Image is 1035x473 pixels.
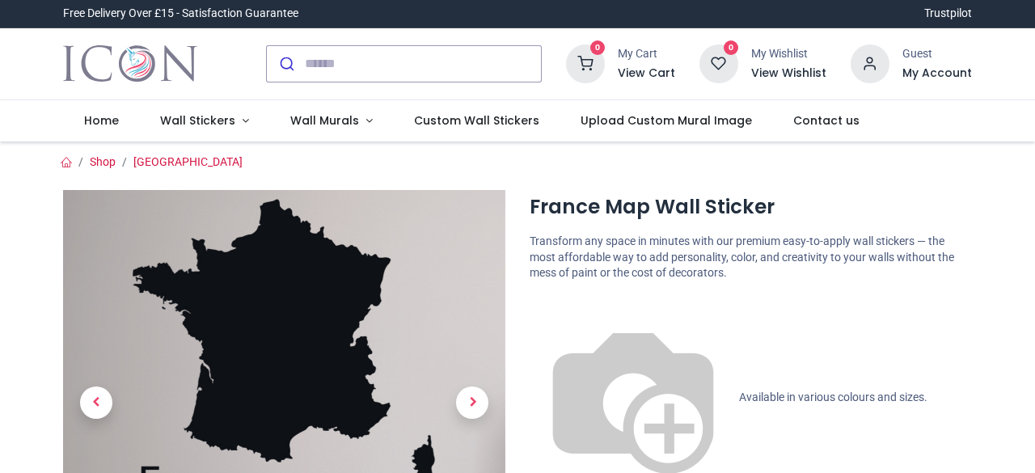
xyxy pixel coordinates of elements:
sup: 0 [590,40,606,56]
a: View Cart [618,65,675,82]
div: Guest [902,46,972,62]
a: Logo of Icon Wall Stickers [63,41,196,87]
span: Available in various colours and sizes. [739,391,927,403]
a: Wall Stickers [140,100,270,142]
a: 0 [699,56,738,69]
button: Submit [267,46,305,82]
sup: 0 [724,40,739,56]
div: My Wishlist [751,46,826,62]
span: Wall Stickers [160,112,235,129]
div: My Cart [618,46,675,62]
div: Free Delivery Over £15 - Satisfaction Guarantee [63,6,298,22]
a: Trustpilot [924,6,972,22]
span: Wall Murals [290,112,359,129]
span: Upload Custom Mural Image [581,112,752,129]
h1: France Map Wall Sticker [530,193,972,221]
a: 0 [566,56,605,69]
a: Shop [90,155,116,168]
p: Transform any space in minutes with our premium easy-to-apply wall stickers — the most affordable... [530,234,972,281]
img: Icon Wall Stickers [63,41,196,87]
a: View Wishlist [751,65,826,82]
span: Previous [80,386,112,419]
span: Custom Wall Stickers [414,112,539,129]
span: Home [84,112,119,129]
a: My Account [902,65,972,82]
a: [GEOGRAPHIC_DATA] [133,155,243,168]
span: Next [456,386,488,419]
a: Wall Murals [269,100,393,142]
span: Contact us [793,112,860,129]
